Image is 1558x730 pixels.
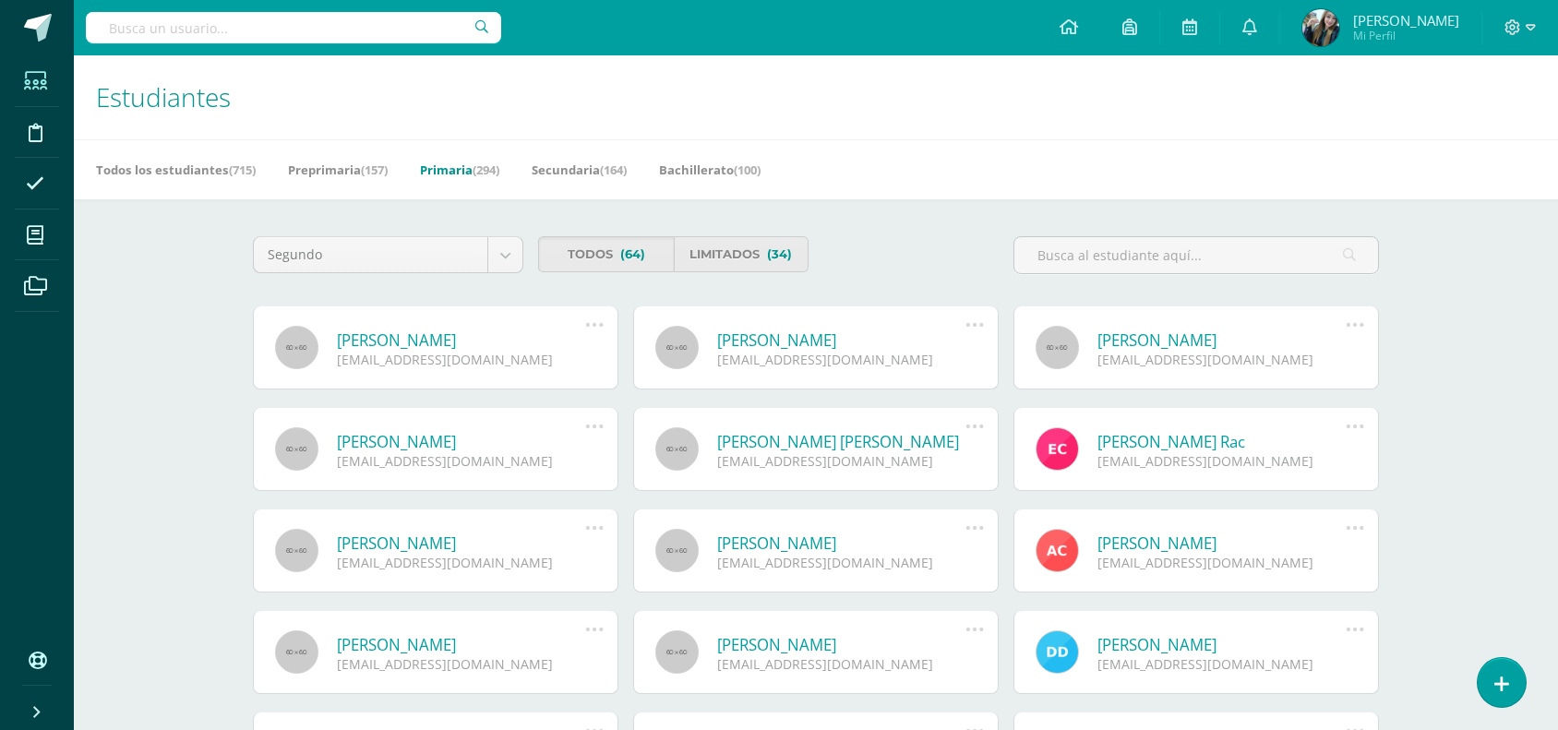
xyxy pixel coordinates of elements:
[532,155,627,185] a: Secundaria(164)
[1097,452,1346,470] div: [EMAIL_ADDRESS][DOMAIN_NAME]
[337,634,585,655] a: [PERSON_NAME]
[659,155,761,185] a: Bachillerato(100)
[473,162,499,178] span: (294)
[1097,655,1346,673] div: [EMAIL_ADDRESS][DOMAIN_NAME]
[620,237,645,271] span: (64)
[717,351,965,368] div: [EMAIL_ADDRESS][DOMAIN_NAME]
[86,12,501,43] input: Busca un usuario...
[717,329,965,351] a: [PERSON_NAME]
[1097,351,1346,368] div: [EMAIL_ADDRESS][DOMAIN_NAME]
[767,237,792,271] span: (34)
[1014,237,1378,273] input: Busca al estudiante aquí...
[674,236,809,272] a: Limitados(34)
[254,237,522,272] a: Segundo
[1097,329,1346,351] a: [PERSON_NAME]
[1353,11,1459,30] span: [PERSON_NAME]
[1302,9,1339,46] img: ab28650470f0b57cd31dd7e6cf45ec32.png
[229,162,256,178] span: (715)
[96,155,256,185] a: Todos los estudiantes(715)
[717,431,965,452] a: [PERSON_NAME] [PERSON_NAME]
[337,533,585,554] a: [PERSON_NAME]
[600,162,627,178] span: (164)
[717,533,965,554] a: [PERSON_NAME]
[1097,634,1346,655] a: [PERSON_NAME]
[1353,28,1459,43] span: Mi Perfil
[268,237,473,272] span: Segundo
[337,329,585,351] a: [PERSON_NAME]
[337,351,585,368] div: [EMAIL_ADDRESS][DOMAIN_NAME]
[1097,533,1346,554] a: [PERSON_NAME]
[96,79,231,114] span: Estudiantes
[734,162,761,178] span: (100)
[337,452,585,470] div: [EMAIL_ADDRESS][DOMAIN_NAME]
[538,236,674,272] a: Todos(64)
[337,431,585,452] a: [PERSON_NAME]
[717,452,965,470] div: [EMAIL_ADDRESS][DOMAIN_NAME]
[420,155,499,185] a: Primaria(294)
[337,655,585,673] div: [EMAIL_ADDRESS][DOMAIN_NAME]
[717,554,965,571] div: [EMAIL_ADDRESS][DOMAIN_NAME]
[717,655,965,673] div: [EMAIL_ADDRESS][DOMAIN_NAME]
[288,155,388,185] a: Preprimaria(157)
[337,554,585,571] div: [EMAIL_ADDRESS][DOMAIN_NAME]
[1097,554,1346,571] div: [EMAIL_ADDRESS][DOMAIN_NAME]
[1097,431,1346,452] a: [PERSON_NAME] Rac
[717,634,965,655] a: [PERSON_NAME]
[361,162,388,178] span: (157)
